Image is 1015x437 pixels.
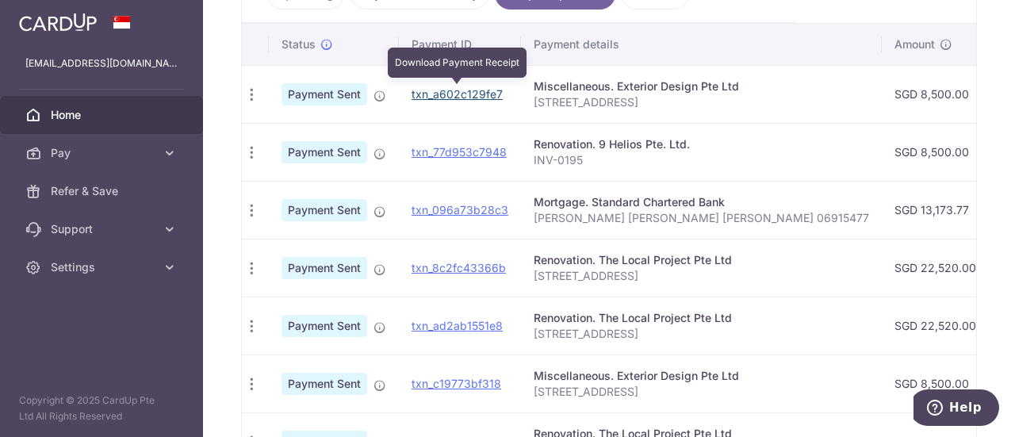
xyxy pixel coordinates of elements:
a: txn_a602c129fe7 [412,87,503,101]
span: Payment Sent [282,257,367,279]
span: Payment Sent [282,83,367,105]
p: [STREET_ADDRESS] [534,326,869,342]
td: SGD 22,520.00 [882,297,989,355]
span: Support [51,221,155,237]
p: [EMAIL_ADDRESS][DOMAIN_NAME] [25,56,178,71]
div: Renovation. 9 Helios Pte. Ltd. [534,136,869,152]
div: Renovation. The Local Project Pte Ltd [534,252,869,268]
span: Payment Sent [282,141,367,163]
td: SGD 8,500.00 [882,123,989,181]
span: Payment Sent [282,373,367,395]
a: txn_8c2fc43366b [412,261,506,274]
td: SGD 22,520.00 [882,239,989,297]
div: Download Payment Receipt [388,48,527,78]
a: txn_77d953c7948 [412,145,507,159]
span: Pay [51,145,155,161]
img: CardUp [19,13,97,32]
div: Miscellaneous. Exterior Design Pte Ltd [534,368,869,384]
span: Status [282,36,316,52]
p: [STREET_ADDRESS] [534,384,869,400]
a: txn_096a73b28c3 [412,203,508,217]
td: SGD 8,500.00 [882,65,989,123]
span: Payment Sent [282,315,367,337]
p: [STREET_ADDRESS] [534,94,869,110]
td: SGD 13,173.77 [882,181,989,239]
iframe: Opens a widget where you can find more information [913,389,999,429]
a: txn_ad2ab1551e8 [412,319,503,332]
div: Miscellaneous. Exterior Design Pte Ltd [534,79,869,94]
th: Payment ID [399,24,521,65]
th: Payment details [521,24,882,65]
span: Payment Sent [282,199,367,221]
span: Refer & Save [51,183,155,199]
span: Home [51,107,155,123]
a: txn_c19773bf318 [412,377,501,390]
p: [STREET_ADDRESS] [534,268,869,284]
div: Mortgage. Standard Chartered Bank [534,194,869,210]
td: SGD 8,500.00 [882,355,989,412]
span: Amount [894,36,935,52]
div: Renovation. The Local Project Pte Ltd [534,310,869,326]
span: Settings [51,259,155,275]
p: [PERSON_NAME] [PERSON_NAME] [PERSON_NAME] 06915477 [534,210,869,226]
p: INV-0195 [534,152,869,168]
